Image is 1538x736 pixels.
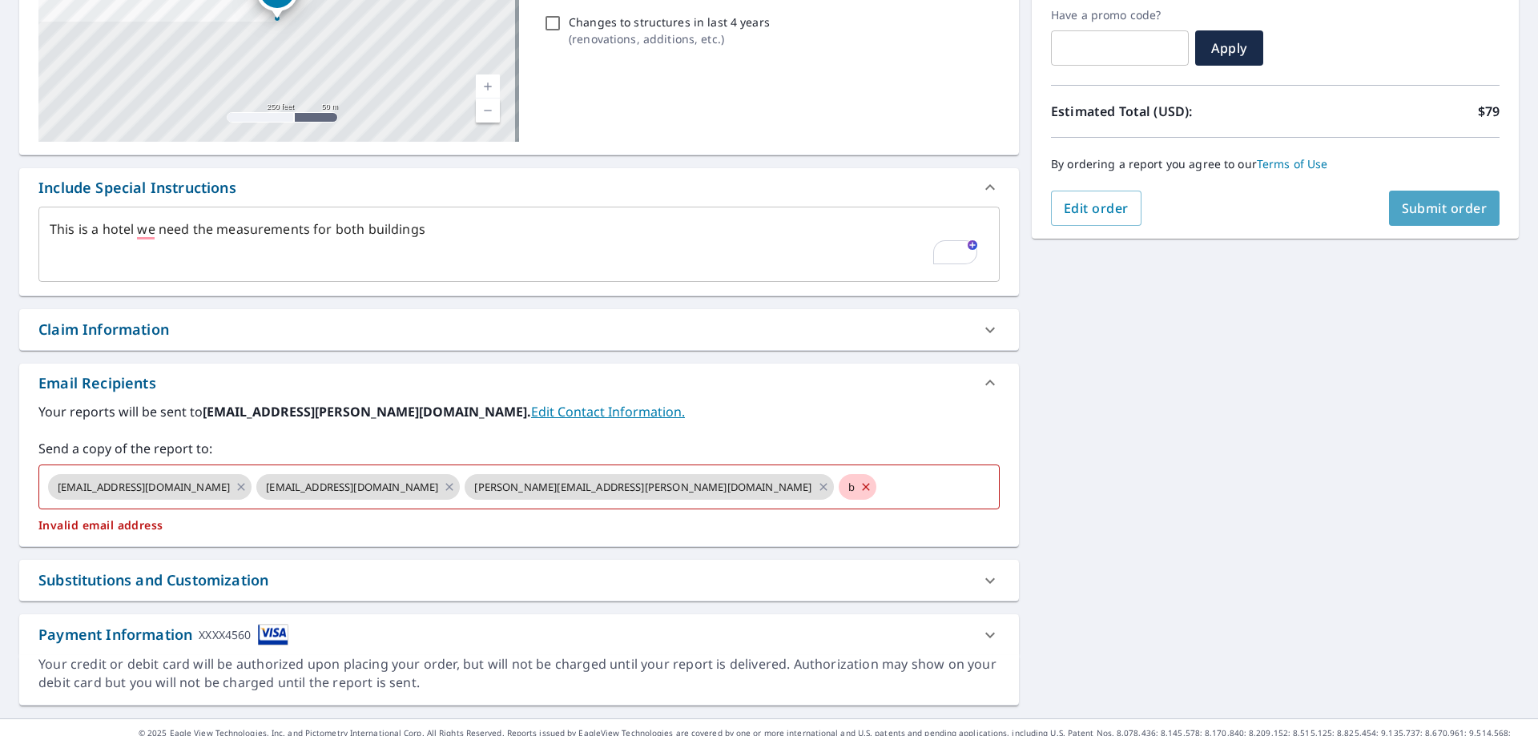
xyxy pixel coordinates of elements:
[476,74,500,99] a: Current Level 17, Zoom In
[50,222,988,267] textarea: To enrich screen reader interactions, please activate Accessibility in Grammarly extension settings
[256,474,460,500] div: [EMAIL_ADDRESS][DOMAIN_NAME]
[258,624,288,646] img: cardImage
[19,168,1019,207] div: Include Special Instructions
[1208,39,1250,57] span: Apply
[19,560,1019,601] div: Substitutions and Customization
[569,14,770,30] p: Changes to structures in last 4 years
[38,402,1000,421] label: Your reports will be sent to
[38,655,1000,692] div: Your credit or debit card will be authorized upon placing your order, but will not be charged unt...
[1478,102,1500,121] p: $79
[1389,191,1500,226] button: Submit order
[531,403,685,420] a: EditContactInfo
[38,569,268,591] div: Substitutions and Customization
[48,474,252,500] div: [EMAIL_ADDRESS][DOMAIN_NAME]
[256,480,448,495] span: [EMAIL_ADDRESS][DOMAIN_NAME]
[839,474,876,500] div: b
[476,99,500,123] a: Current Level 17, Zoom Out
[1051,191,1141,226] button: Edit order
[38,439,1000,458] label: Send a copy of the report to:
[203,403,531,420] b: [EMAIL_ADDRESS][PERSON_NAME][DOMAIN_NAME].
[38,319,169,340] div: Claim Information
[38,177,236,199] div: Include Special Instructions
[19,309,1019,350] div: Claim Information
[38,372,156,394] div: Email Recipients
[199,624,251,646] div: XXXX4560
[48,480,240,495] span: [EMAIL_ADDRESS][DOMAIN_NAME]
[1051,157,1500,171] p: By ordering a report you agree to our
[19,364,1019,402] div: Email Recipients
[1051,102,1275,121] p: Estimated Total (USD):
[1051,8,1189,22] label: Have a promo code?
[19,614,1019,655] div: Payment InformationXXXX4560cardImage
[1064,199,1129,217] span: Edit order
[465,474,833,500] div: [PERSON_NAME][EMAIL_ADDRESS][PERSON_NAME][DOMAIN_NAME]
[1257,156,1328,171] a: Terms of Use
[465,480,821,495] span: [PERSON_NAME][EMAIL_ADDRESS][PERSON_NAME][DOMAIN_NAME]
[38,624,288,646] div: Payment Information
[839,480,864,495] span: b
[569,30,770,47] p: ( renovations, additions, etc. )
[1402,199,1488,217] span: Submit order
[1195,30,1263,66] button: Apply
[38,518,1000,533] p: Invalid email address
